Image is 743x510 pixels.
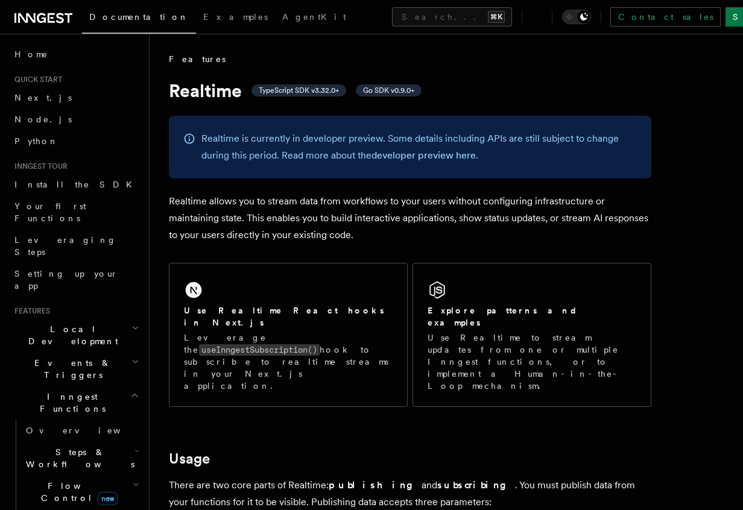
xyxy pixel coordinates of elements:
[10,306,50,316] span: Features
[169,450,210,467] a: Usage
[10,43,142,65] a: Home
[21,475,142,509] button: Flow Controlnew
[169,53,226,65] span: Features
[21,441,142,475] button: Steps & Workflows
[10,130,142,152] a: Python
[428,332,636,392] p: Use Realtime to stream updates from one or multiple Inngest functions, or to implement a Human-in...
[488,11,505,23] kbd: ⌘K
[14,48,48,60] span: Home
[363,86,414,95] span: Go SDK v0.9.0+
[428,304,636,329] h2: Explore patterns and examples
[203,12,268,22] span: Examples
[26,426,150,435] span: Overview
[14,180,139,189] span: Install the SDK
[82,4,196,34] a: Documentation
[10,263,142,297] a: Setting up your app
[89,12,189,22] span: Documentation
[275,4,353,33] a: AgentKit
[610,7,721,27] a: Contact sales
[184,304,393,329] h2: Use Realtime React hooks in Next.js
[199,344,320,356] code: useInngestSubscription()
[437,479,515,491] strong: subscribing
[562,10,591,24] button: Toggle dark mode
[21,420,142,441] a: Overview
[10,357,131,381] span: Events & Triggers
[14,115,72,124] span: Node.js
[10,323,131,347] span: Local Development
[10,109,142,130] a: Node.js
[201,130,637,164] p: Realtime is currently in developer preview. Some details including APIs are still subject to chan...
[371,150,476,161] a: developer preview here
[10,352,142,386] button: Events & Triggers
[282,12,346,22] span: AgentKit
[10,386,142,420] button: Inngest Functions
[184,332,393,392] p: Leverage the hook to subscribe to realtime streams in your Next.js application.
[169,80,651,101] h1: Realtime
[329,479,422,491] strong: publishing
[10,162,68,171] span: Inngest tour
[10,87,142,109] a: Next.js
[169,263,408,407] a: Use Realtime React hooks in Next.jsLeverage theuseInngestSubscription()hook to subscribe to realt...
[14,235,116,257] span: Leveraging Steps
[14,201,86,223] span: Your first Functions
[14,136,58,146] span: Python
[10,195,142,229] a: Your first Functions
[14,93,72,102] span: Next.js
[10,318,142,352] button: Local Development
[10,391,130,415] span: Inngest Functions
[21,480,133,504] span: Flow Control
[10,174,142,195] a: Install the SDK
[10,75,62,84] span: Quick start
[196,4,275,33] a: Examples
[259,86,339,95] span: TypeScript SDK v3.32.0+
[169,193,651,244] p: Realtime allows you to stream data from workflows to your users without configuring infrastructur...
[10,229,142,263] a: Leveraging Steps
[14,269,118,291] span: Setting up your app
[413,263,651,407] a: Explore patterns and examplesUse Realtime to stream updates from one or multiple Inngest function...
[98,492,118,505] span: new
[392,7,512,27] button: Search...⌘K
[21,446,134,470] span: Steps & Workflows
